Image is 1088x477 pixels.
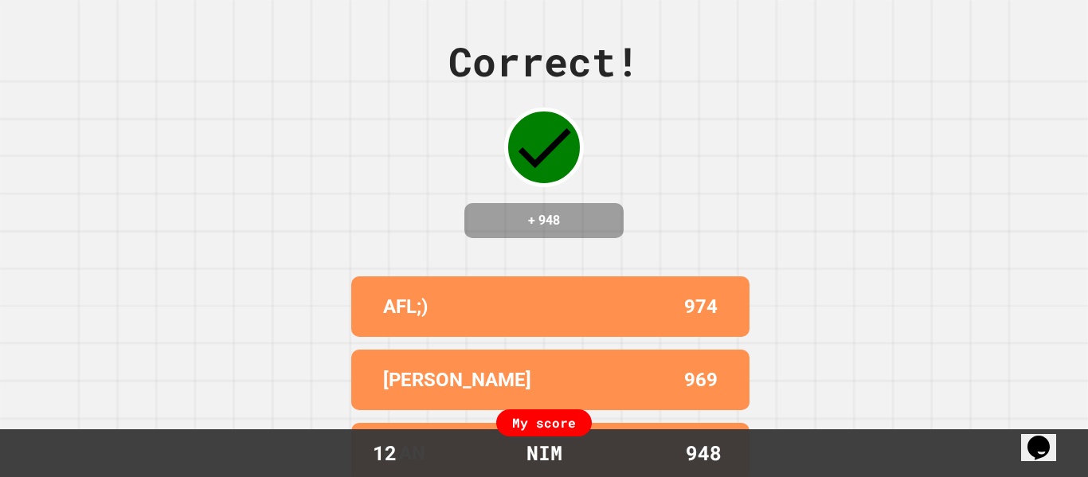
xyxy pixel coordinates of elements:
[383,366,531,394] p: [PERSON_NAME]
[383,292,428,321] p: AFL;)
[496,409,592,436] div: My score
[511,438,578,468] div: NIM
[448,32,640,92] div: Correct!
[684,366,718,394] p: 969
[644,438,763,468] div: 948
[684,292,718,321] p: 974
[1021,413,1072,461] iframe: chat widget
[325,438,444,468] div: 12
[480,211,608,230] h4: + 948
